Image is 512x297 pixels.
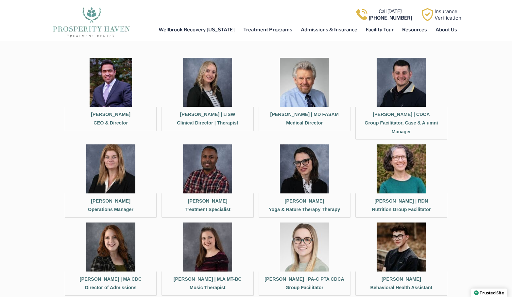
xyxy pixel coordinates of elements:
img: A woman with long brown hair wearing a dark striped top smiles in front of a gray backdrop. [183,223,232,272]
img: A person with shoulder-length brown hair, wearing large glasses, a black blazer, and a patterned ... [280,144,329,193]
a: InsuranceVerification [435,8,461,21]
figcaption: [PERSON_NAME] | MA CDC Director of Admissions [65,272,157,296]
img: A woman wearing glasses and a green shirt attending an outpatient program for rehab. [377,144,426,193]
a: About Us [431,22,461,37]
figcaption: [PERSON_NAME] Behavioral Health Assistant [355,272,447,296]
figcaption: [PERSON_NAME] | PA-C PTA CDCA Group Facilitator [259,272,350,296]
img: A person with short dark hair and a beard is smiling at the camera, wearing a dark sweater with a... [377,58,426,107]
figcaption: [PERSON_NAME] Yoga & Nature Therapy Therapy [259,193,350,218]
img: Learn how Prosperity Haven, a verified substance abuse center can help you overcome your addiction [421,8,434,21]
img: A woman with shoulder-length auburn hair, wearing a green top and plaid blazer, smiles in front o... [86,223,135,272]
a: Resources [398,22,431,37]
figcaption: [PERSON_NAME] | CDCA Group Facilitator, Case & Alumni Manager [355,107,447,140]
a: Treatment Programs [239,22,297,37]
img: A woman with glasses and long blonde hair is smiling at the camera, wearing a light green sweater. [280,223,329,272]
figcaption: [PERSON_NAME] | MD FASAM Medical Director [259,107,350,131]
a: Facility Tour [362,22,398,37]
a: Wellbrook Recovery [US_STATE] [154,22,239,37]
img: The logo for Prosperity Haven Addiction Recovery Center. [51,5,132,38]
a: Admissions & Insurance [297,22,362,37]
img: A young man with glasses sitting on a wooden bench at an addiction recovery center. [377,223,426,272]
img: Call one of Prosperity Haven's dedicated counselors today so we can help you overcome addiction [355,8,368,21]
img: A woman with shoulder-length blonde hair and a black blazer smiles at the camera in front of a gr... [183,58,232,107]
figcaption: [PERSON_NAME] CEO & Director [65,107,157,131]
img: An older man in a blue shirt and tie, attending an addiction recovery center. [280,58,329,107]
b: [PHONE_NUMBER] [369,15,412,21]
figcaption: [PERSON_NAME] Operations Manager [65,193,157,218]
img: Meir Kasnett PH [90,58,132,107]
figcaption: [PERSON_NAME] Treatment Specialist [162,193,253,218]
img: A person smiling, wearing a red and black plaid shirt, stands against a grey textured background,... [183,144,232,193]
figcaption: [PERSON_NAME] | RDN Nutrition Group Facilitator [355,193,447,218]
img: In a staff profile, a woman with straight, shoulder-length blonde hair is wearing a black blazer ... [86,144,135,193]
a: Call [DATE]![PHONE_NUMBER] [369,8,412,21]
figcaption: [PERSON_NAME] | LISW Clinical Director | Therapist [162,107,253,131]
figcaption: [PERSON_NAME] | M.A MT-BC Music Therapist [162,272,253,296]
